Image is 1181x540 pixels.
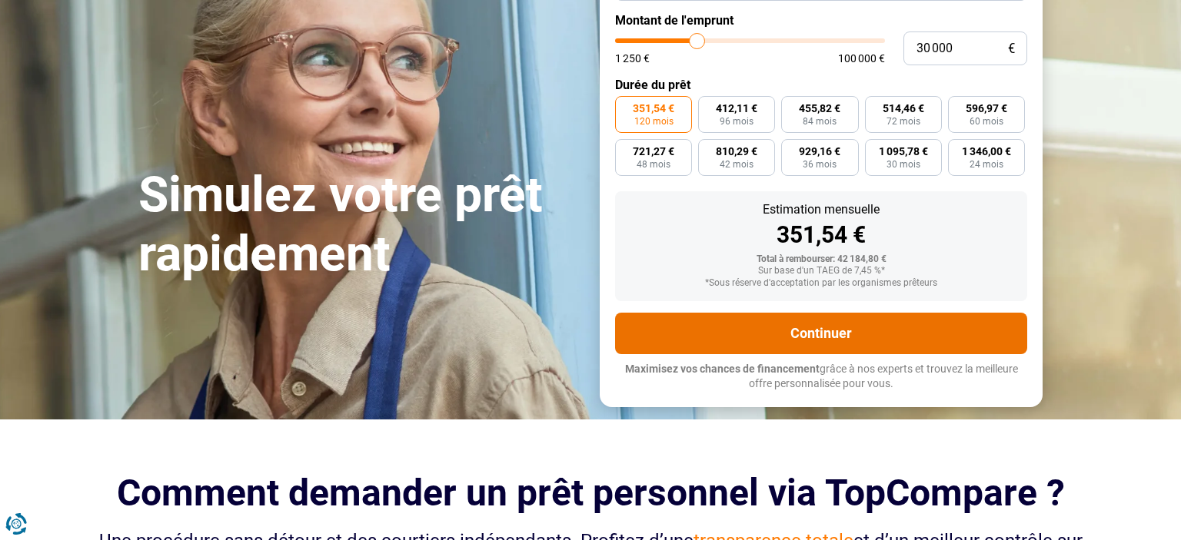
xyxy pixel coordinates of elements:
[138,166,581,284] h1: Simulez votre prêt rapidement
[962,146,1011,157] span: 1 346,00 €
[627,224,1015,247] div: 351,54 €
[883,103,924,114] span: 514,46 €
[627,204,1015,216] div: Estimation mensuelle
[799,146,840,157] span: 929,16 €
[615,313,1027,354] button: Continuer
[887,160,920,169] span: 30 mois
[627,278,1015,289] div: *Sous réserve d'acceptation par les organismes prêteurs
[716,103,757,114] span: 412,11 €
[879,146,928,157] span: 1 095,78 €
[637,160,670,169] span: 48 mois
[627,266,1015,277] div: Sur base d'un TAEG de 7,45 %*
[720,160,754,169] span: 42 mois
[615,362,1027,392] p: grâce à nos experts et trouvez la meilleure offre personnalisée pour vous.
[720,117,754,126] span: 96 mois
[92,472,1089,514] h2: Comment demander un prêt personnel via TopCompare ?
[633,103,674,114] span: 351,54 €
[625,363,820,375] span: Maximisez vos chances de financement
[615,78,1027,92] label: Durée du prêt
[799,103,840,114] span: 455,82 €
[838,53,885,64] span: 100 000 €
[970,117,1003,126] span: 60 mois
[615,13,1027,28] label: Montant de l'emprunt
[634,117,674,126] span: 120 mois
[1008,42,1015,55] span: €
[627,254,1015,265] div: Total à rembourser: 42 184,80 €
[803,160,837,169] span: 36 mois
[887,117,920,126] span: 72 mois
[803,117,837,126] span: 84 mois
[633,146,674,157] span: 721,27 €
[970,160,1003,169] span: 24 mois
[966,103,1007,114] span: 596,97 €
[615,53,650,64] span: 1 250 €
[716,146,757,157] span: 810,29 €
